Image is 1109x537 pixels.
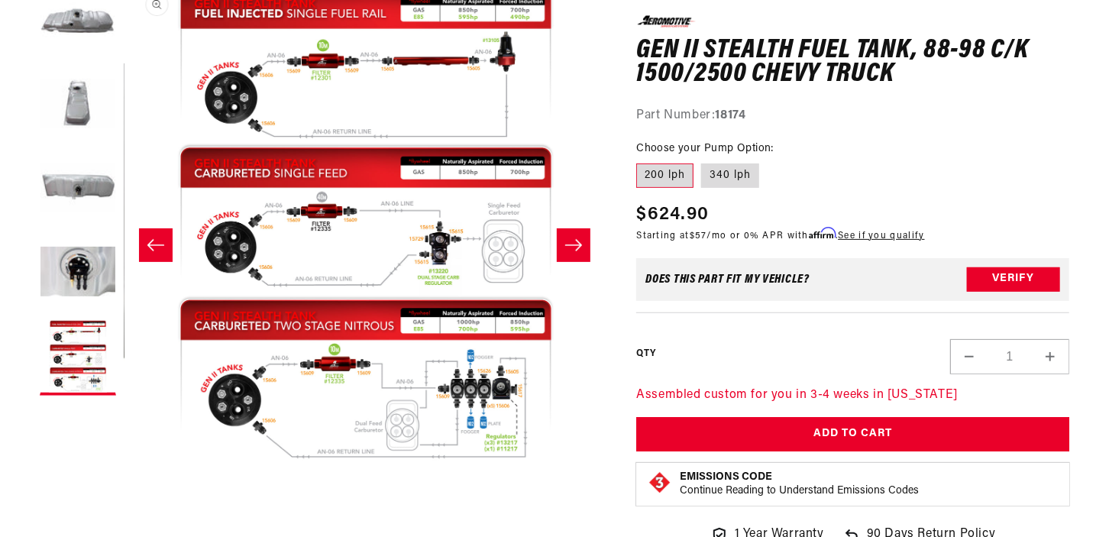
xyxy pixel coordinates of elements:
[680,470,919,497] button: Emissions CodeContinue Reading to Understand Emissions Codes
[636,417,1069,451] button: Add to Cart
[557,228,590,262] button: Slide right
[40,235,116,312] button: Load image 4 in gallery view
[636,200,709,228] span: $624.90
[636,105,1069,125] div: Part Number:
[680,471,772,482] strong: Emissions Code
[967,267,1060,291] button: Verify
[40,319,116,396] button: Load image 5 in gallery view
[838,231,924,240] a: See if you qualify - Learn more about Affirm Financing (opens in modal)
[636,228,924,242] p: Starting at /mo or 0% APR with .
[636,348,655,361] label: QTY
[645,273,810,285] div: Does This part fit My vehicle?
[139,228,173,262] button: Slide left
[809,227,836,238] span: Affirm
[636,141,775,157] legend: Choose your Pump Option:
[636,385,1069,405] p: Assembled custom for you in 3-4 weeks in [US_STATE]
[636,38,1069,86] h1: Gen II Stealth Fuel Tank, 88-98 C/K 1500/2500 Chevy Truck
[648,470,672,494] img: Emissions code
[716,108,746,121] strong: 18174
[636,163,694,188] label: 200 lph
[680,484,919,497] p: Continue Reading to Understand Emissions Codes
[40,67,116,144] button: Load image 2 in gallery view
[690,231,707,240] span: $57
[701,163,759,188] label: 340 lph
[40,151,116,228] button: Load image 3 in gallery view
